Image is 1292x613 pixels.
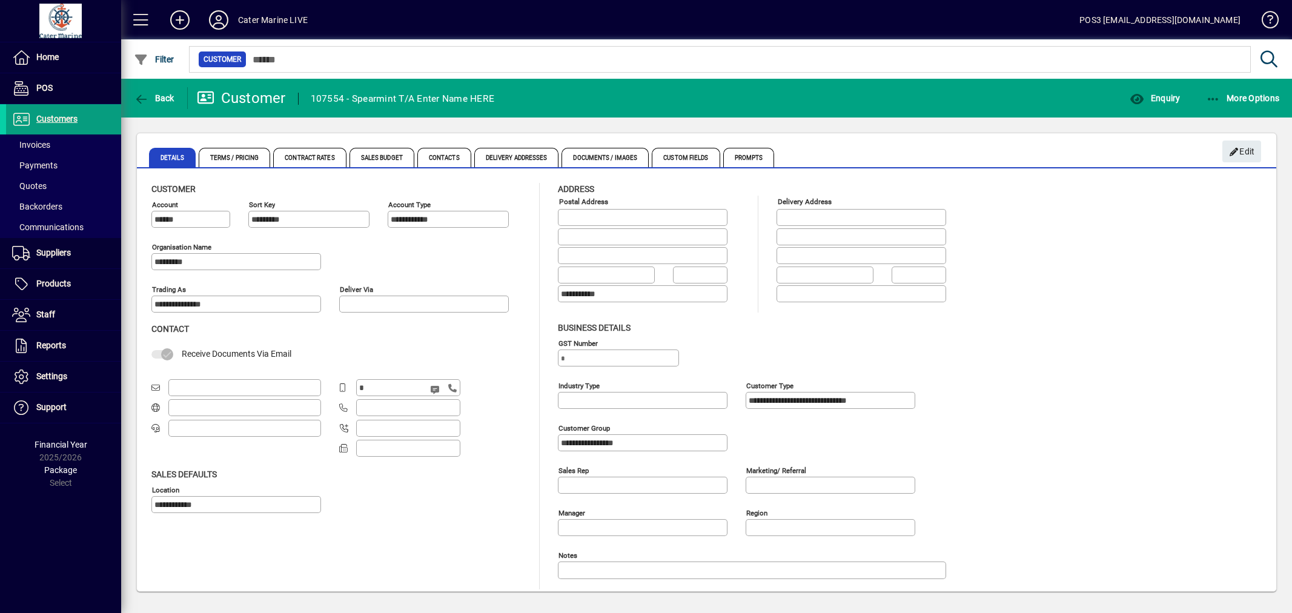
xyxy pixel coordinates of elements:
button: Back [131,87,177,109]
span: Financial Year [35,440,87,449]
button: Add [161,9,199,31]
a: Backorders [6,196,121,217]
span: Communications [12,222,84,232]
mat-label: Customer type [746,381,793,389]
mat-label: Industry type [558,381,600,389]
span: Contact [151,324,189,334]
mat-label: Marketing/ Referral [746,466,806,474]
mat-label: GST Number [558,339,598,347]
div: POS3 [EMAIL_ADDRESS][DOMAIN_NAME] [1079,10,1241,30]
span: Details [149,148,196,167]
span: Customer [204,53,241,65]
mat-label: Account Type [388,200,431,209]
span: Sales defaults [151,469,217,479]
button: Enquiry [1127,87,1183,109]
span: Custom Fields [652,148,720,167]
span: Customer [151,184,196,194]
mat-label: Notes [558,551,577,559]
div: 107554 - Spearmint T/A Enter Name HERE [311,89,495,108]
a: Suppliers [6,238,121,268]
span: Contract Rates [273,148,346,167]
a: Home [6,42,121,73]
span: Filter [134,55,174,64]
div: Customer [197,88,286,108]
a: Products [6,269,121,299]
mat-label: Sort key [249,200,275,209]
span: Quotes [12,181,47,191]
span: Edit [1229,142,1255,162]
mat-label: Deliver via [340,285,373,294]
span: Reports [36,340,66,350]
div: Cater Marine LIVE [238,10,308,30]
span: Backorders [12,202,62,211]
span: Payments [12,161,58,170]
span: Delivery Addresses [474,148,559,167]
button: Profile [199,9,238,31]
span: Invoices [12,140,50,150]
span: Package [44,465,77,475]
a: Support [6,393,121,423]
a: Settings [6,362,121,392]
a: Communications [6,217,121,237]
span: Documents / Images [562,148,649,167]
span: Settings [36,371,67,381]
span: POS [36,83,53,93]
a: Quotes [6,176,121,196]
button: Edit [1222,141,1261,162]
span: Home [36,52,59,62]
mat-label: Account [152,200,178,209]
span: Sales Budget [350,148,414,167]
button: Send SMS [422,375,451,404]
a: Payments [6,155,121,176]
span: Enquiry [1130,93,1180,103]
button: Filter [131,48,177,70]
span: Terms / Pricing [199,148,271,167]
span: Receive Documents Via Email [182,349,291,359]
mat-label: Organisation name [152,243,211,251]
a: Knowledge Base [1253,2,1277,42]
span: More Options [1206,93,1280,103]
mat-label: Region [746,508,767,517]
span: Staff [36,310,55,319]
span: Business details [558,323,631,333]
mat-label: Trading as [152,285,186,294]
button: More Options [1203,87,1283,109]
span: Support [36,402,67,412]
span: Back [134,93,174,103]
a: Invoices [6,134,121,155]
span: Products [36,279,71,288]
app-page-header-button: Back [121,87,188,109]
a: Staff [6,300,121,330]
span: Customers [36,114,78,124]
a: Reports [6,331,121,361]
a: POS [6,73,121,104]
span: Suppliers [36,248,71,257]
span: Address [558,184,594,194]
mat-label: Customer group [558,423,610,432]
mat-label: Manager [558,508,585,517]
span: Contacts [417,148,471,167]
mat-label: Sales rep [558,466,589,474]
mat-label: Location [152,485,179,494]
span: Prompts [723,148,775,167]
